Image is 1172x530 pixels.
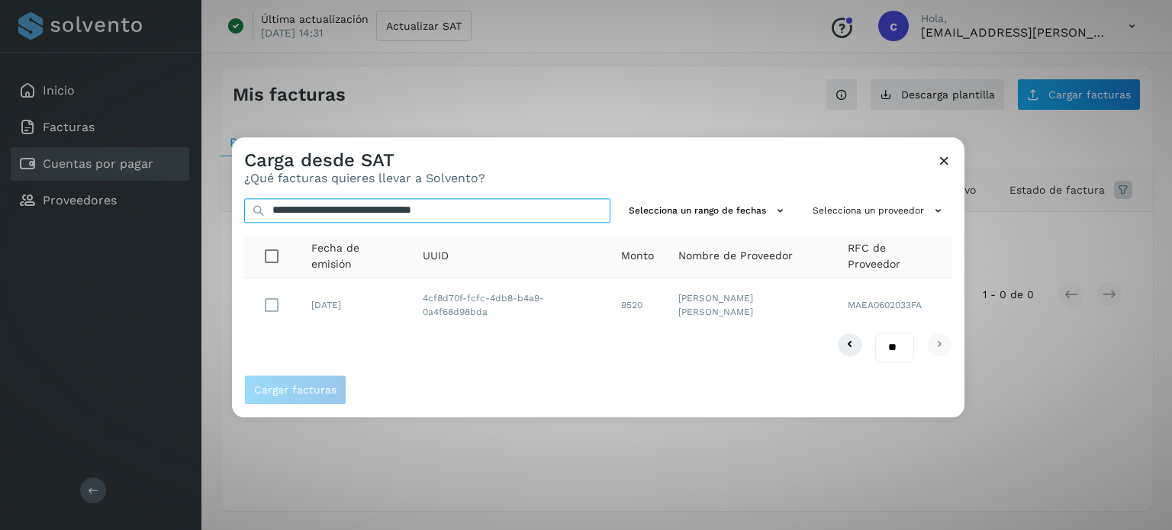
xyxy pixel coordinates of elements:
td: [DATE] [299,278,411,333]
td: 9520 [609,278,666,333]
td: 4cf8d70f-fcfc-4db8-b4a9-0a4f68d98bda [411,278,609,333]
p: ¿Qué facturas quieres llevar a Solvento? [244,172,485,186]
span: Fecha de emisión [311,240,398,272]
button: Cargar facturas [244,374,346,405]
td: [PERSON_NAME] [PERSON_NAME] [666,278,836,333]
button: Selecciona un proveedor [807,198,952,223]
span: Monto [621,249,654,265]
span: RFC de Proveedor [848,240,940,272]
h3: Carga desde SAT [244,149,485,172]
button: Selecciona un rango de fechas [623,198,794,223]
span: UUID [423,249,449,265]
td: MAEA0602033FA [836,278,952,333]
span: Nombre de Proveedor [678,249,793,265]
span: Cargar facturas [254,384,336,395]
